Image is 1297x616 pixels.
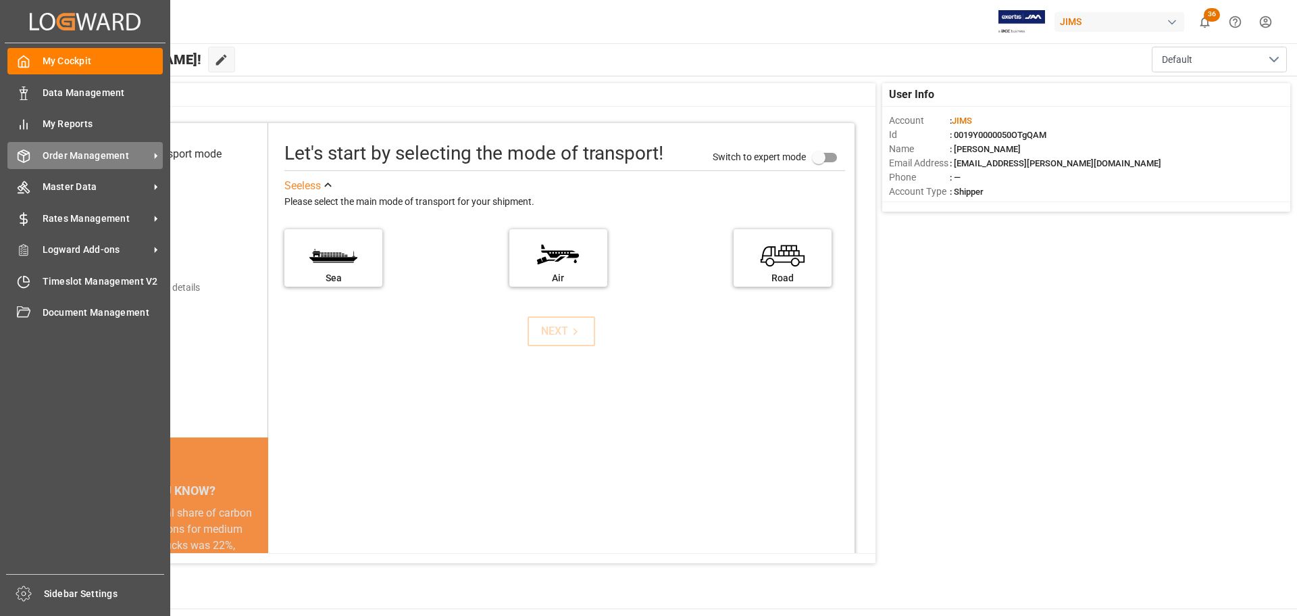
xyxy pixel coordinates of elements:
[43,275,163,289] span: Timeslot Management V2
[713,151,806,162] span: Switch to expert mode
[950,158,1161,168] span: : [EMAIL_ADDRESS][PERSON_NAME][DOMAIN_NAME]
[44,587,165,601] span: Sidebar Settings
[73,477,268,505] div: DID YOU KNOW?
[43,212,149,226] span: Rates Management
[889,142,950,156] span: Name
[950,130,1046,140] span: : 0019Y0000050OTgQAM
[516,271,601,285] div: Air
[1152,47,1287,72] button: open menu
[889,185,950,199] span: Account Type
[889,170,950,185] span: Phone
[56,47,201,72] span: Hello [PERSON_NAME]!
[7,300,163,326] a: Document Management
[43,149,149,163] span: Order Management
[950,144,1021,154] span: : [PERSON_NAME]
[1162,53,1192,67] span: Default
[541,323,582,339] div: NEXT
[284,139,663,168] div: Let's start by selecting the mode of transport!
[7,268,163,294] a: Timeslot Management V2
[889,128,950,142] span: Id
[7,48,163,74] a: My Cockpit
[1054,12,1184,32] div: JIMS
[889,156,950,170] span: Email Address
[284,178,321,194] div: See less
[291,271,376,285] div: Sea
[284,194,845,210] div: Please select the main mode of transport for your shipment.
[43,117,163,131] span: My Reports
[950,172,961,183] span: : —
[43,180,149,194] span: Master Data
[950,116,972,126] span: :
[1190,7,1220,37] button: show 36 new notifications
[1220,7,1250,37] button: Help Center
[952,116,972,126] span: JIMS
[7,79,163,105] a: Data Management
[889,114,950,128] span: Account
[950,187,984,197] span: : Shipper
[528,316,595,346] button: NEXT
[43,86,163,100] span: Data Management
[1204,8,1220,22] span: 36
[740,271,825,285] div: Road
[1054,9,1190,34] button: JIMS
[43,306,163,320] span: Document Management
[889,87,934,103] span: User Info
[89,505,252,602] div: In [DATE] the total share of carbon dioxide emissions for medium and heavy trucks was 22%, follow...
[7,111,163,137] a: My Reports
[43,243,149,257] span: Logward Add-ons
[998,10,1045,34] img: Exertis%20JAM%20-%20Email%20Logo.jpg_1722504956.jpg
[43,54,163,68] span: My Cockpit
